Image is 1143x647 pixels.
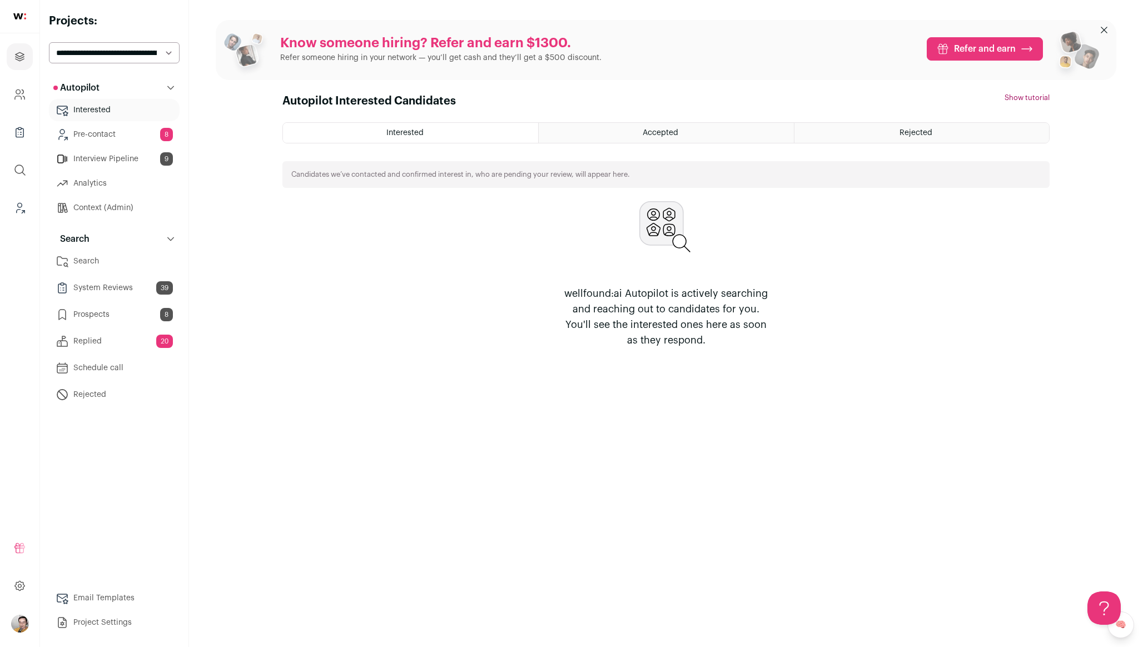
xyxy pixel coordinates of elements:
p: Candidates we’ve contacted and confirmed interest in, who are pending your review, will appear here. [291,170,630,179]
span: 8 [160,308,173,321]
a: Leads (Backoffice) [7,195,33,221]
a: Projects [7,43,33,70]
p: Know someone hiring? Refer and earn $1300. [280,34,602,52]
button: Show tutorial [1005,93,1050,102]
span: 39 [156,281,173,295]
img: 144000-medium_jpg [11,615,29,633]
a: Interview Pipeline9 [49,148,180,170]
span: Accepted [643,129,678,137]
p: Search [53,232,90,246]
a: Analytics [49,172,180,195]
p: wellfound:ai Autopilot is actively searching and reaching out to candidates for you. You'll see t... [559,286,773,348]
span: 20 [156,335,173,348]
p: Refer someone hiring in your network — you’ll get cash and they’ll get a $500 discount. [280,52,602,63]
p: Autopilot [53,81,100,94]
img: referral_people_group_2-7c1ec42c15280f3369c0665c33c00ed472fd7f6af9dd0ec46c364f9a93ccf9a4.png [1052,27,1101,80]
button: Autopilot [49,77,180,99]
a: Rejected [49,384,180,406]
span: Rejected [900,129,932,137]
img: wellfound-shorthand-0d5821cbd27db2630d0214b213865d53afaa358527fdda9d0ea32b1df1b89c2c.svg [13,13,26,19]
a: Rejected [794,123,1049,143]
a: System Reviews39 [49,277,180,299]
a: Accepted [539,123,793,143]
a: 🧠 [1107,611,1134,638]
a: Prospects8 [49,303,180,326]
a: Project Settings [49,611,180,634]
button: Search [49,228,180,250]
a: Refer and earn [927,37,1043,61]
a: Context (Admin) [49,197,180,219]
a: Pre-contact8 [49,123,180,146]
button: Open dropdown [11,615,29,633]
a: Email Templates [49,587,180,609]
span: 8 [160,128,173,141]
a: Company Lists [7,119,33,146]
a: Schedule call [49,357,180,379]
h1: Autopilot Interested Candidates [282,93,456,109]
a: Interested [49,99,180,121]
a: Search [49,250,180,272]
h2: Projects: [49,13,180,29]
img: referral_people_group_1-3817b86375c0e7f77b15e9e1740954ef64e1f78137dd7e9f4ff27367cb2cd09a.png [222,29,271,78]
iframe: Help Scout Beacon - Open [1087,591,1121,625]
a: Company and ATS Settings [7,81,33,108]
span: Interested [386,129,424,137]
a: Replied20 [49,330,180,352]
span: 9 [160,152,173,166]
